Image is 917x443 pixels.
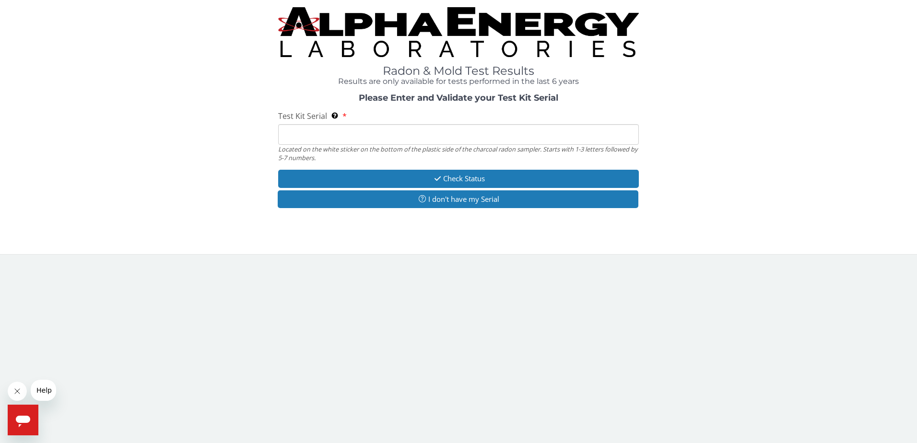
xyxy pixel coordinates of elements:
[278,7,639,57] img: TightCrop.jpg
[278,170,639,187] button: Check Status
[278,190,639,208] button: I don't have my Serial
[278,145,639,163] div: Located on the white sticker on the bottom of the plastic side of the charcoal radon sampler. Sta...
[278,111,327,121] span: Test Kit Serial
[8,405,38,435] iframe: Button to launch messaging window
[31,380,56,401] iframe: Message from company
[278,77,639,86] h4: Results are only available for tests performed in the last 6 years
[278,65,639,77] h1: Radon & Mold Test Results
[8,382,27,401] iframe: Close message
[359,93,558,103] strong: Please Enter and Validate your Test Kit Serial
